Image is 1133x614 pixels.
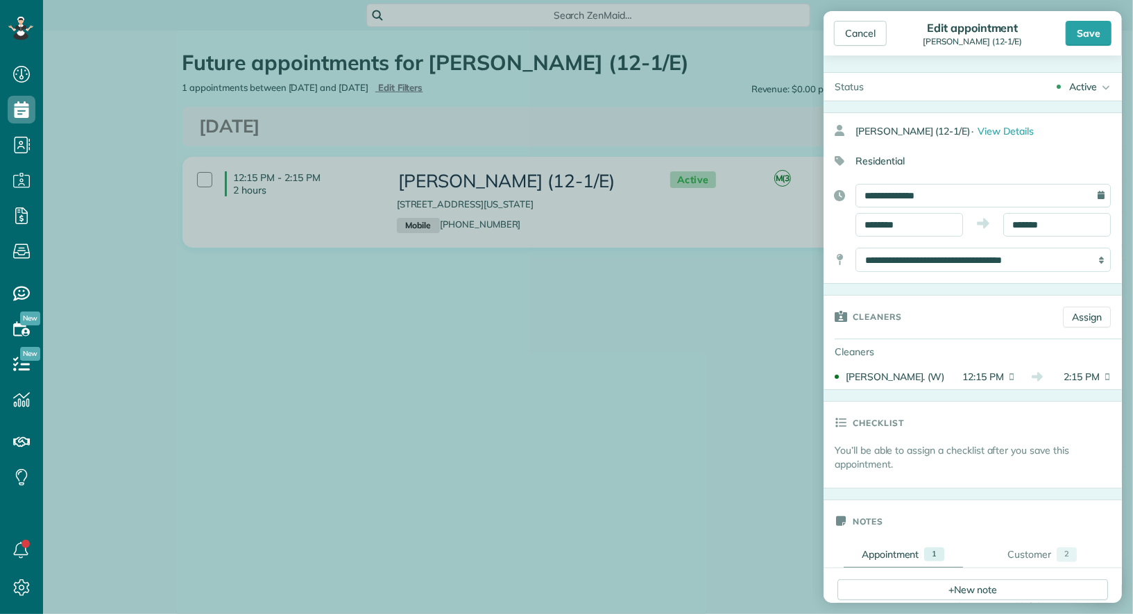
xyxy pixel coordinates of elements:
span: 12:15 PM [957,370,1004,384]
h3: Cleaners [853,296,902,337]
div: Active [1069,80,1097,94]
p: You’ll be able to assign a checklist after you save this appointment. [835,443,1122,471]
span: New [20,347,40,361]
div: Status [824,73,875,101]
div: Appointment [862,547,919,561]
span: View Details [978,125,1034,137]
span: New [20,312,40,325]
div: Cleaners [824,339,921,364]
a: Assign [1063,307,1111,327]
div: New note [837,579,1108,600]
span: + [948,583,954,595]
h3: Notes [853,500,883,542]
div: [PERSON_NAME]. (W) [846,370,953,384]
h3: Checklist [853,402,904,443]
span: · [971,125,973,137]
div: Residential [824,149,1111,173]
div: 1 [924,547,944,561]
div: Edit appointment [919,21,1026,35]
div: Cancel [834,21,887,46]
span: 2:15 PM [1053,370,1100,384]
div: [PERSON_NAME] (12-1/E) [855,119,1122,144]
div: Customer [1007,547,1051,562]
div: Save [1066,21,1111,46]
div: 2 [1057,547,1077,562]
div: [PERSON_NAME] (12-1/E) [919,37,1026,46]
